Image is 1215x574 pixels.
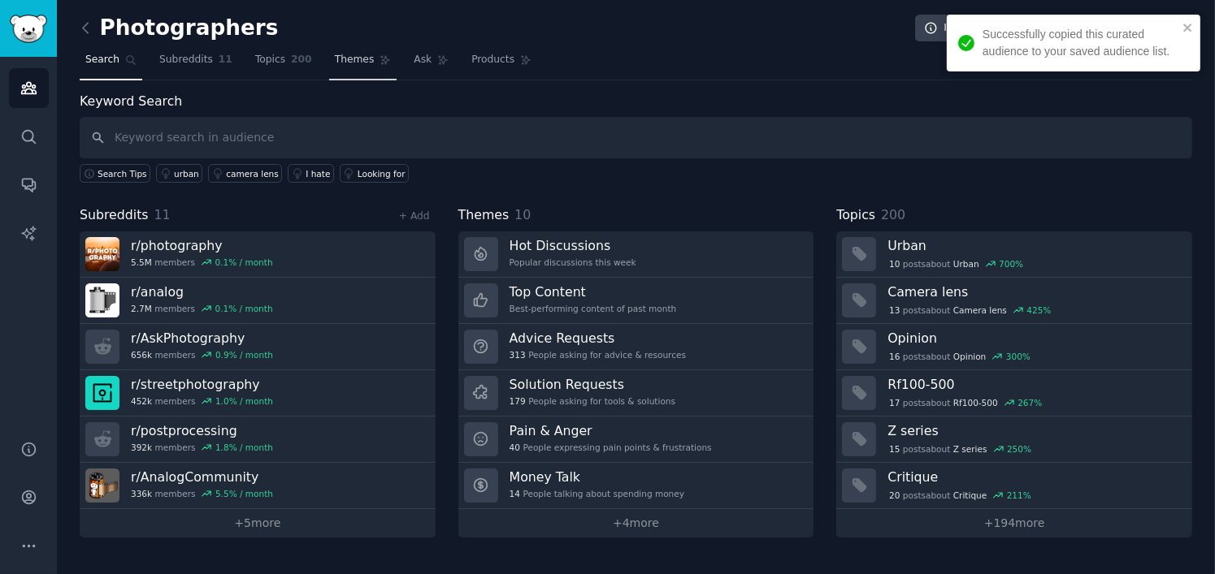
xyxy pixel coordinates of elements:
[208,164,282,183] a: camera lens
[510,237,636,254] h3: Hot Discussions
[889,258,900,270] span: 10
[80,416,436,463] a: r/postprocessing392kmembers1.8% / month
[131,422,273,439] h3: r/ postprocessing
[836,370,1192,416] a: Rf100-50017postsaboutRf100-500267%
[1007,490,1031,501] div: 211 %
[131,330,273,347] h3: r/ AskPhotography
[889,397,900,408] span: 17
[458,463,814,509] a: Money Talk14People talking about spending money
[836,205,875,226] span: Topics
[131,349,152,360] span: 656k
[887,422,1181,439] h3: Z series
[510,349,686,360] div: People asking for advice & resources
[510,349,526,360] span: 313
[98,168,147,179] span: Search Tips
[408,47,454,80] a: Ask
[510,468,684,486] h3: Money Talk
[953,258,979,270] span: Urban
[131,442,152,453] span: 392k
[953,490,987,501] span: Critique
[80,509,436,537] a: +5more
[219,53,232,67] span: 11
[80,324,436,370] a: r/AskPhotography656kmembers0.9% / month
[131,303,273,314] div: members
[887,488,1032,503] div: post s about
[10,15,47,43] img: GummySearch logo
[887,303,1052,317] div: post s about
[458,324,814,370] a: Advice Requests313People asking for advice & resources
[510,395,526,407] span: 179
[889,443,900,455] span: 15
[510,303,677,314] div: Best-performing content of past month
[836,324,1192,370] a: Opinion16postsaboutOpinion300%
[510,422,712,439] h3: Pain & Anger
[131,257,152,268] span: 5.5M
[288,164,334,183] a: I hate
[131,395,152,407] span: 452k
[458,231,814,278] a: Hot DiscussionsPopular discussions this week
[458,370,814,416] a: Solution Requests179People asking for tools & solutions
[889,490,900,501] span: 20
[80,463,436,509] a: r/AnalogCommunity336kmembers5.5% / month
[1026,304,1051,316] div: 425 %
[887,283,1181,300] h3: Camera lens
[131,488,152,499] span: 336k
[953,443,987,455] span: Z series
[458,278,814,324] a: Top ContentBest-performing content of past month
[131,349,273,360] div: members
[953,397,998,408] span: Rf100-500
[915,15,975,42] a: Info
[159,53,213,67] span: Subreddits
[80,15,278,41] h2: Photographers
[156,164,202,183] a: urban
[85,283,119,317] img: analog
[85,468,119,503] img: AnalogCommunity
[131,395,273,407] div: members
[174,168,199,179] div: urban
[399,210,430,222] a: + Add
[881,207,905,222] span: 200
[131,303,152,314] span: 2.7M
[154,207,171,222] span: 11
[80,47,142,80] a: Search
[215,349,273,360] div: 0.9 % / month
[215,303,273,314] div: 0.1 % / month
[85,376,119,410] img: streetphotography
[510,488,520,499] span: 14
[887,468,1181,486] h3: Critique
[154,47,238,80] a: Subreddits11
[889,304,900,316] span: 13
[887,376,1181,393] h3: Rf100-500
[85,53,119,67] span: Search
[953,351,987,362] span: Opinion
[887,442,1033,456] div: post s about
[255,53,285,67] span: Topics
[1006,351,1031,362] div: 300 %
[226,168,279,179] div: camera lens
[335,53,375,67] span: Themes
[510,442,712,453] div: People expressing pain points & frustrations
[999,258,1023,270] div: 700 %
[131,257,273,268] div: members
[80,93,182,109] label: Keyword Search
[80,117,1192,158] input: Keyword search in audience
[80,370,436,416] a: r/streetphotography452kmembers1.0% / month
[131,488,273,499] div: members
[887,395,1044,410] div: post s about
[131,376,273,393] h3: r/ streetphotography
[510,283,677,300] h3: Top Content
[510,330,686,347] h3: Advice Requests
[1018,397,1042,408] div: 267 %
[510,488,684,499] div: People talking about spending money
[414,53,432,67] span: Ask
[80,278,436,324] a: r/analog2.7Mmembers0.1% / month
[889,351,900,362] span: 16
[983,26,1178,60] div: Successfully copied this curated audience to your saved audience list.
[836,509,1192,537] a: +194more
[306,168,330,179] div: I hate
[131,237,273,254] h3: r/ photography
[458,416,814,463] a: Pain & Anger40People expressing pain points & frustrations
[887,330,1181,347] h3: Opinion
[131,468,273,486] h3: r/ AnalogCommunity
[80,231,436,278] a: r/photography5.5Mmembers0.1% / month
